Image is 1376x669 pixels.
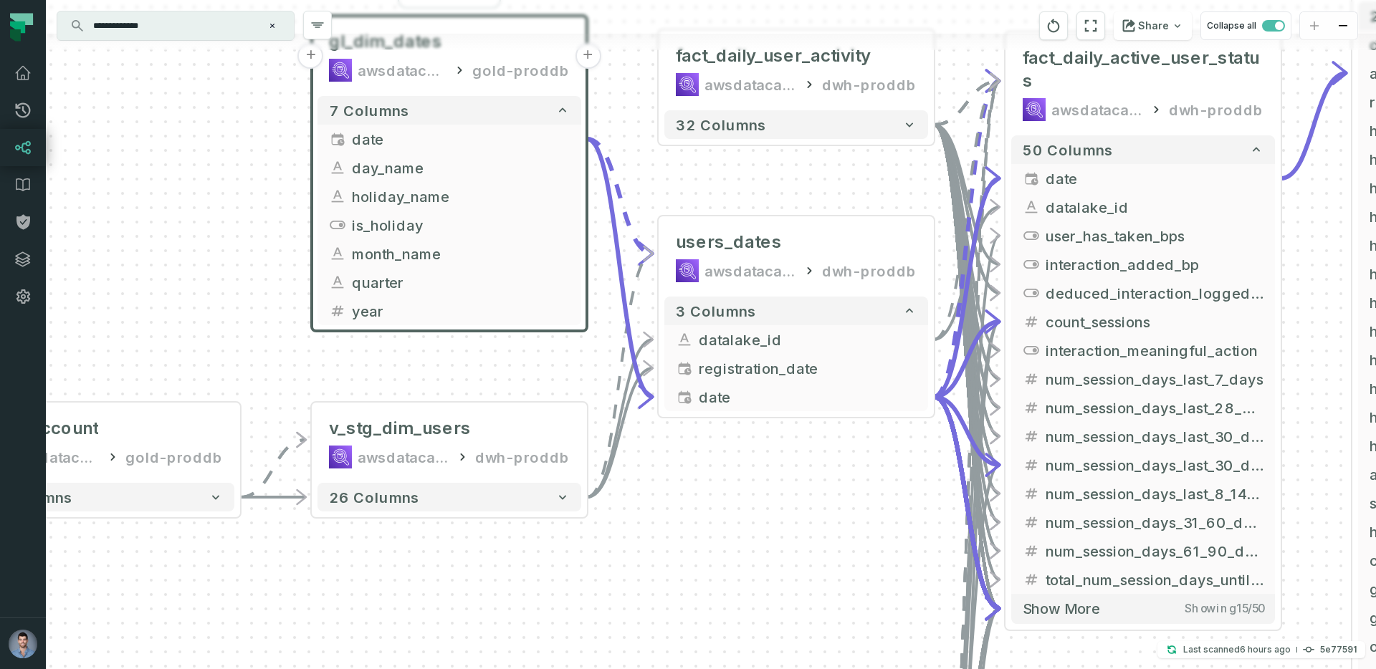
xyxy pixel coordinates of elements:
[1046,168,1263,189] span: date
[475,446,570,468] div: dwh-proddb
[699,329,917,350] span: datalake_id
[1023,600,1100,617] span: Show more
[1023,170,1040,187] span: date
[472,59,570,82] div: gold-proddb
[1185,602,1263,616] span: Showing 15 / 50
[676,388,693,405] span: date
[352,157,570,178] span: day_name
[587,340,653,497] g: Edge from c20d7aff952c6cda96dad2700f8311b9 to 0dc43e96d96e927c7f2c396773fa5af4
[1023,284,1040,302] span: boolean
[1023,485,1040,502] span: integer
[9,630,37,658] img: avatar of Ori Machlis
[1023,141,1113,158] span: 50 columns
[358,59,446,82] div: awsdatacatalog
[1023,47,1263,92] span: fact_daily_active_user_status
[1011,594,1275,623] button: Show moreShowing15/50
[1011,250,1275,279] button: interaction_added_bp
[934,125,1000,293] g: Edge from 093064d487c1b50719f43442387e2147 to 7424f5e8995b3749265216696b1abe64
[934,397,1000,609] g: Edge from 0dc43e96d96e927c7f2c396773fa5af4 to 7424f5e8995b3749265216696b1abe64
[1046,397,1263,418] span: num_session_days_last_28_days
[329,488,419,506] span: 26 columns
[676,44,871,67] div: fact_daily_user_activity
[664,382,928,411] button: date
[1046,340,1263,361] span: interaction_meaningful_action
[352,271,570,293] span: quarter
[934,125,1000,408] g: Edge from 093064d487c1b50719f43442387e2147 to 7424f5e8995b3749265216696b1abe64
[1011,336,1275,365] button: interaction_meaningful_action
[329,188,346,205] span: string
[1011,365,1275,393] button: num_session_days_last_7_days
[822,259,917,282] div: dwh-proddb
[676,231,782,254] span: users_dates
[1281,73,1347,178] g: Edge from 7424f5e8995b3749265216696b1abe64 to fa3f59fc9b250518ddf7398cc4577bca
[1046,225,1263,246] span: user_has_taken_bps
[1023,227,1040,244] span: boolean
[934,322,1000,397] g: Edge from 0dc43e96d96e927c7f2c396773fa5af4 to 7424f5e8995b3749265216696b1abe64
[11,446,100,468] div: awsdatacatalog
[1046,540,1263,562] span: num_session_days_61_90_days
[329,102,409,119] span: 7 columns
[934,125,1000,551] g: Edge from 093064d487c1b50719f43442387e2147 to 7424f5e8995b3749265216696b1abe64
[1046,254,1263,275] span: interaction_added_bp
[352,300,570,322] span: year
[664,325,928,354] button: datalake_id
[1023,456,1040,473] span: integer
[934,207,1000,340] g: Edge from 0dc43e96d96e927c7f2c396773fa5af4 to 7424f5e8995b3749265216696b1abe64
[1023,514,1040,531] span: integer
[317,239,581,268] button: month_name
[1023,571,1040,588] span: integer
[1023,428,1040,445] span: integer
[1023,313,1040,330] span: integer
[1046,282,1263,304] span: deduced_interaction_logged_in
[265,19,279,33] button: Clear search query
[317,297,581,325] button: year
[1200,11,1291,40] button: Collapse all
[676,116,766,133] span: 32 columns
[934,178,1000,397] g: Edge from 0dc43e96d96e927c7f2c396773fa5af4 to 7424f5e8995b3749265216696b1abe64
[934,125,1000,264] g: Edge from 093064d487c1b50719f43442387e2147 to 7424f5e8995b3749265216696b1abe64
[676,360,693,377] span: date
[1329,12,1357,40] button: zoom out
[1023,198,1040,216] span: string
[1023,399,1040,416] span: integer
[1011,508,1275,536] button: num_session_days_31_60_days
[699,386,917,408] span: date
[587,139,653,397] g: Edge from 0a4f561b5b53b02409248a266e4959e4 to 0dc43e96d96e927c7f2c396773fa5af4
[1046,569,1263,590] span: total_num_session_days_until_this_day
[1011,279,1275,307] button: deduced_interaction_logged_in
[1183,642,1291,657] p: Last scanned
[317,153,581,182] button: day_name
[676,302,756,319] span: 3 columns
[352,186,570,207] span: holiday_name
[329,245,346,262] span: string
[1046,511,1263,533] span: num_session_days_31_60_days
[1011,221,1275,250] button: user_has_taken_bps
[575,43,601,69] button: +
[934,125,1000,379] g: Edge from 093064d487c1b50719f43442387e2147 to 7424f5e8995b3749265216696b1abe64
[125,446,223,468] div: gold-proddb
[1046,196,1263,218] span: datalake_id
[317,125,581,153] button: date
[934,125,1000,436] g: Edge from 093064d487c1b50719f43442387e2147 to 7424f5e8995b3749265216696b1abe64
[1046,368,1263,390] span: num_session_days_last_7_days
[352,214,570,236] span: is_holiday
[1011,307,1275,336] button: count_sessions
[587,254,653,497] g: Edge from c20d7aff952c6cda96dad2700f8311b9 to 0dc43e96d96e927c7f2c396773fa5af4
[1051,98,1143,121] div: awsdatacatalog
[1011,479,1275,508] button: num_session_days_last_8_14_days
[1011,393,1275,422] button: num_session_days_last_28_days
[1114,11,1192,40] button: Share
[699,357,917,379] span: registration_date
[329,302,346,319] span: integer
[352,128,570,150] span: date
[329,130,346,148] span: date
[1023,370,1040,388] span: integer
[1169,98,1263,121] div: dwh-proddb
[664,354,928,382] button: registration_date
[352,243,570,264] span: month_name
[934,81,1000,340] g: Edge from 0dc43e96d96e927c7f2c396773fa5af4 to 7424f5e8995b3749265216696b1abe64
[1320,645,1357,654] h4: 5e77591
[704,73,796,96] div: awsdatacatalog
[587,368,653,497] g: Edge from c20d7aff952c6cda96dad2700f8311b9 to 0dc43e96d96e927c7f2c396773fa5af4
[1011,451,1275,479] button: num_session_days_last_30_days_only_since_1st_bp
